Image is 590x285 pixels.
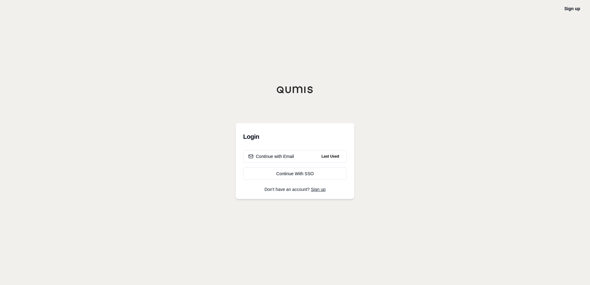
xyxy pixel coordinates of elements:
[248,153,294,159] div: Continue with Email
[243,130,347,143] h3: Login
[564,6,580,11] a: Sign up
[319,153,342,160] span: Last Used
[243,167,347,180] a: Continue With SSO
[243,150,347,163] button: Continue with EmailLast Used
[248,171,342,177] div: Continue With SSO
[243,187,347,192] p: Don't have an account?
[276,86,314,93] img: Qumis
[311,187,326,192] a: Sign up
